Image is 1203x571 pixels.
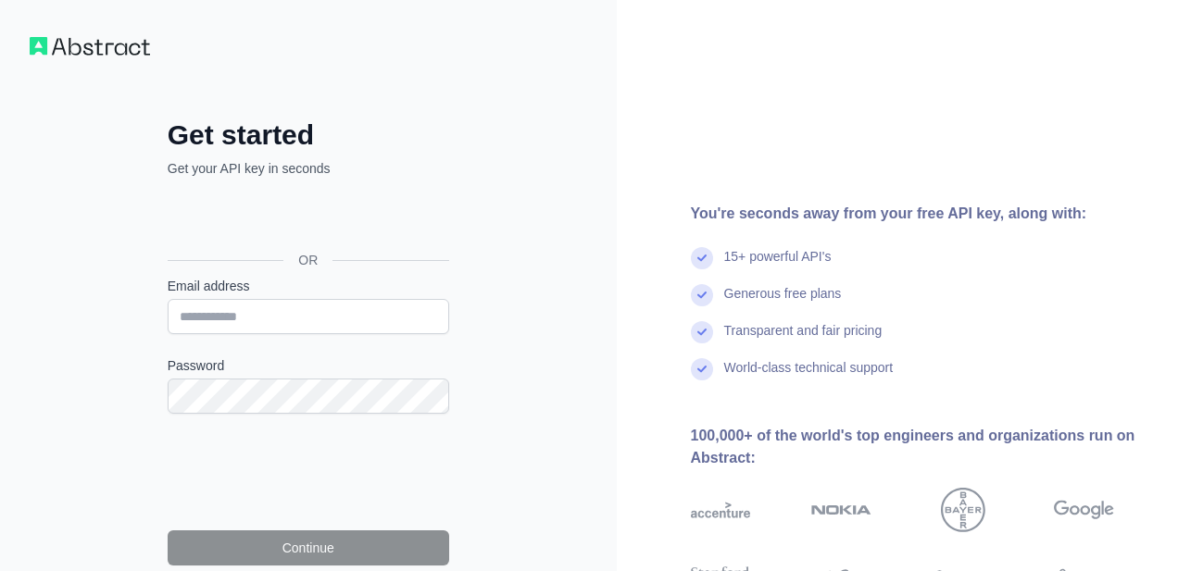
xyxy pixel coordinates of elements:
img: google [1054,488,1114,532]
img: check mark [691,321,713,343]
img: bayer [941,488,985,532]
div: 100,000+ of the world's top engineers and organizations run on Abstract: [691,425,1174,469]
label: Email address [168,277,449,295]
img: check mark [691,358,713,380]
img: Workflow [30,37,150,56]
img: accenture [691,488,751,532]
button: Continue [168,530,449,565]
label: Password [168,356,449,375]
div: You're seconds away from your free API key, along with: [691,203,1174,225]
div: 15+ powerful API's [724,247,832,284]
img: nokia [811,488,871,532]
iframe: Sign in with Google Button [158,198,455,239]
div: Transparent and fair pricing [724,321,883,358]
img: check mark [691,247,713,269]
img: check mark [691,284,713,306]
div: Generous free plans [724,284,842,321]
iframe: reCAPTCHA [168,436,449,508]
div: World-class technical support [724,358,894,395]
h2: Get started [168,118,449,152]
p: Get your API key in seconds [168,159,449,178]
span: OR [283,251,332,269]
